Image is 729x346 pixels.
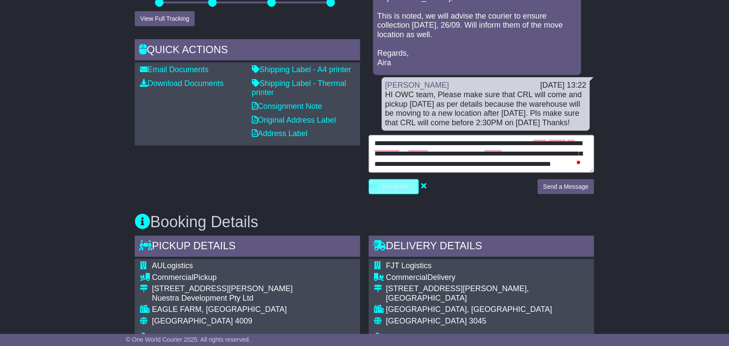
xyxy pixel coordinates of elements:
[385,90,586,127] div: HI OWC team, Please make sure that CRL will come and pickup [DATE] as per details because the war...
[386,285,552,294] div: [STREET_ADDRESS][PERSON_NAME],
[252,65,351,74] a: Shipping Label - A4 printer
[538,179,594,194] button: Send a Message
[252,116,336,124] a: Original Address Label
[252,129,307,138] a: Address Label
[469,317,486,326] span: 3045
[235,317,252,326] span: 4009
[369,236,594,259] div: Delivery Details
[140,65,209,74] a: Email Documents
[252,79,346,97] a: Shipping Label - Thermal printer
[252,102,322,111] a: Consignment Note
[152,285,293,294] div: [STREET_ADDRESS][PERSON_NAME]
[152,273,293,283] div: Pickup
[152,305,293,315] div: EAGLE FARM, [GEOGRAPHIC_DATA]
[386,317,467,326] span: [GEOGRAPHIC_DATA]
[126,336,250,343] span: © One World Courier 2025. All rights reserved.
[540,81,586,90] div: [DATE] 13:22
[385,81,449,89] a: [PERSON_NAME]
[152,273,193,282] span: Commercial
[135,11,195,26] button: View Full Tracking
[135,214,594,231] h3: Booking Details
[369,135,594,172] textarea: To enrich screen reader interactions, please activate Accessibility in Grammarly extension settings
[135,39,360,63] div: Quick Actions
[386,305,552,315] div: [GEOGRAPHIC_DATA], [GEOGRAPHIC_DATA]
[152,262,193,270] span: AULogistics
[386,273,552,283] div: Delivery
[152,317,233,326] span: [GEOGRAPHIC_DATA]
[386,262,432,270] span: FJT Logistics
[386,273,428,282] span: Commercial
[152,294,293,304] div: Nuestra Development Pty Ltd
[386,333,516,342] span: [PERSON_NAME] [PERSON_NAME]
[152,333,244,342] span: Moana/ [PERSON_NAME]
[386,294,552,304] div: [GEOGRAPHIC_DATA]
[140,79,224,88] a: Download Documents
[135,236,360,259] div: Pickup Details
